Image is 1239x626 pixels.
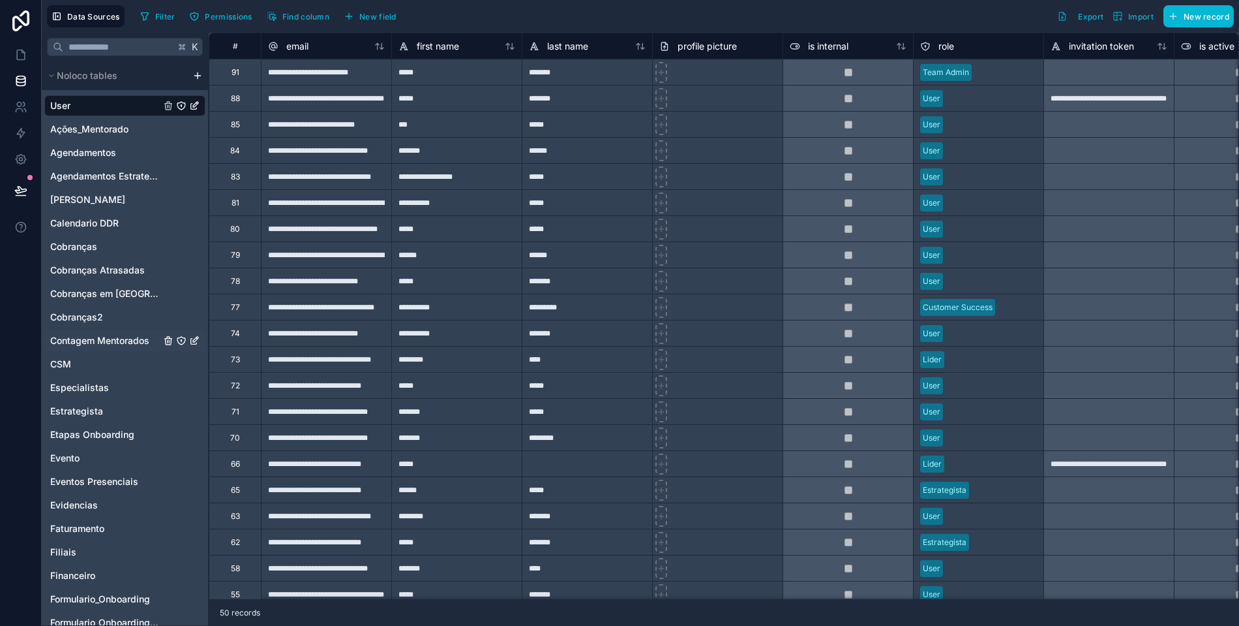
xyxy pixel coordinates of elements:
[339,7,401,26] button: New field
[231,511,240,522] div: 63
[359,12,396,22] span: New field
[547,40,588,53] span: last name
[231,172,240,182] div: 83
[1184,12,1229,22] span: New record
[678,40,737,53] span: profile picture
[923,563,940,574] div: User
[220,608,260,618] span: 50 records
[923,458,942,470] div: Lider
[67,12,120,22] span: Data Sources
[1128,12,1154,22] span: Import
[923,93,940,104] div: User
[808,40,848,53] span: is internal
[923,223,940,235] div: User
[1069,40,1134,53] span: invitation token
[231,485,240,495] div: 65
[923,275,940,287] div: User
[231,328,240,339] div: 74
[231,67,239,78] div: 91
[417,40,459,53] span: first name
[923,197,940,209] div: User
[286,40,308,53] span: email
[923,302,993,313] div: Customer Success
[231,276,240,287] div: 78
[923,328,940,339] div: User
[923,406,940,418] div: User
[923,119,940,131] div: User
[1163,5,1234,27] button: New record
[1052,5,1108,27] button: Export
[219,41,251,51] div: #
[155,12,175,22] span: Filter
[231,589,240,600] div: 55
[190,42,200,52] span: K
[185,7,256,26] button: Permissions
[262,7,334,26] button: Find column
[231,537,240,548] div: 62
[923,484,966,496] div: Estrategista
[231,563,240,574] div: 58
[1108,5,1158,27] button: Import
[923,249,940,261] div: User
[923,171,940,183] div: User
[231,407,239,417] div: 71
[923,537,966,548] div: Estrategista
[231,198,239,208] div: 81
[231,459,240,469] div: 66
[185,7,261,26] a: Permissions
[231,302,240,313] div: 77
[923,354,942,366] div: Lider
[231,381,240,391] div: 72
[923,589,940,601] div: User
[923,510,940,522] div: User
[1078,12,1103,22] span: Export
[47,5,125,27] button: Data Sources
[231,250,240,260] div: 79
[282,12,329,22] span: Find column
[231,119,240,130] div: 85
[923,380,940,392] div: User
[923,432,940,444] div: User
[230,146,240,156] div: 84
[231,354,240,365] div: 73
[1199,40,1234,53] span: is active
[1158,5,1234,27] a: New record
[205,12,252,22] span: Permissions
[231,93,240,104] div: 88
[923,145,940,157] div: User
[938,40,954,53] span: role
[923,67,969,78] div: Team Admin
[135,7,180,26] button: Filter
[230,433,240,443] div: 70
[230,224,240,234] div: 80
